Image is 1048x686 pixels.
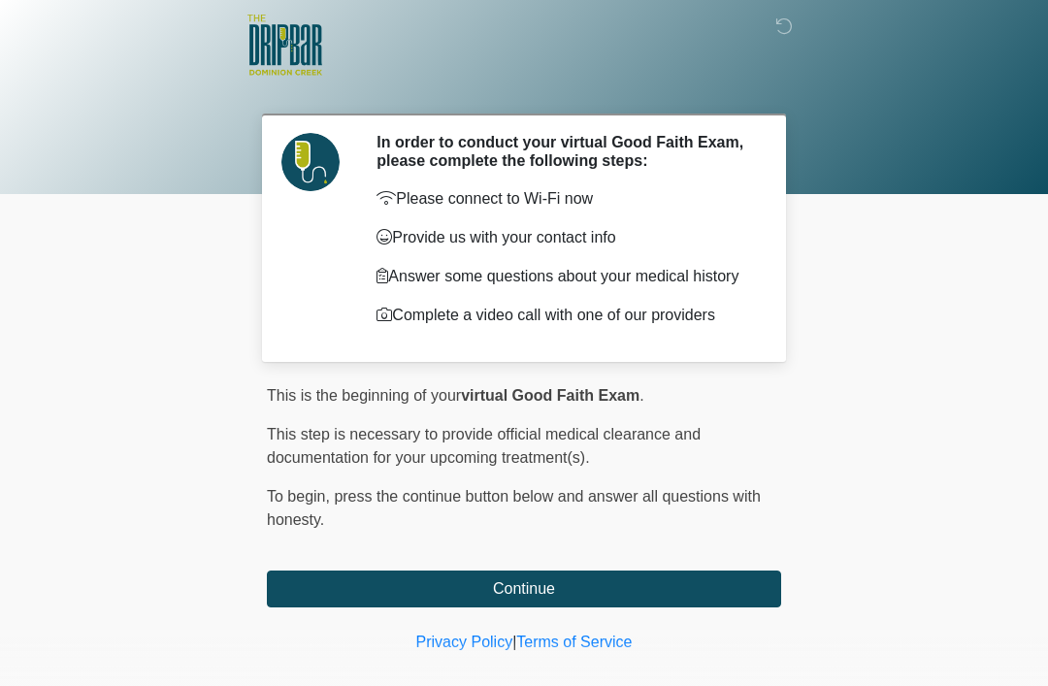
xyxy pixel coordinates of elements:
a: | [512,634,516,650]
a: Terms of Service [516,634,632,650]
strong: virtual Good Faith Exam [461,387,639,404]
p: Please connect to Wi-Fi now [377,187,752,211]
span: This step is necessary to provide official medical clearance and documentation for your upcoming ... [267,426,701,466]
img: The DRIPBaR - San Antonio Dominion Creek Logo [247,15,322,79]
img: Agent Avatar [281,133,340,191]
a: Privacy Policy [416,634,513,650]
button: Continue [267,571,781,607]
h2: In order to conduct your virtual Good Faith Exam, please complete the following steps: [377,133,752,170]
span: To begin, [267,488,334,505]
span: . [639,387,643,404]
span: press the continue button below and answer all questions with honesty. [267,488,761,528]
p: Provide us with your contact info [377,226,752,249]
p: Answer some questions about your medical history [377,265,752,288]
p: Complete a video call with one of our providers [377,304,752,327]
span: This is the beginning of your [267,387,461,404]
